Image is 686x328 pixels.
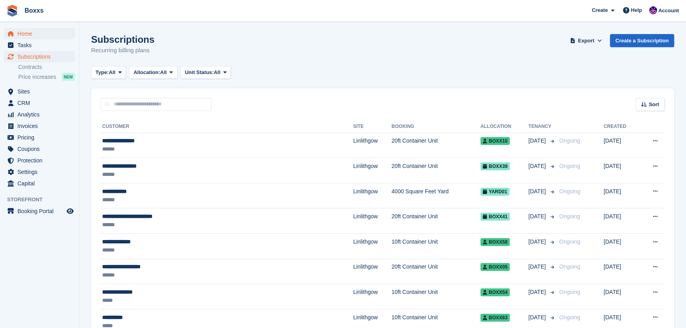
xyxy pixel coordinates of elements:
[480,213,510,221] span: Boxx41
[528,238,547,246] span: [DATE]
[17,178,65,189] span: Capital
[91,46,154,55] p: Recurring billing plans
[353,284,392,309] td: Linlithgow
[4,143,75,154] a: menu
[391,120,480,133] th: Booking
[129,66,177,79] button: Allocation: All
[91,66,126,79] button: Type: All
[391,259,480,284] td: 20ft Container Unit
[181,66,231,79] button: Unit Status: All
[17,120,65,132] span: Invoices
[353,133,392,158] td: Linlithgow
[528,162,547,170] span: [DATE]
[65,206,75,216] a: Preview store
[185,69,214,76] span: Unit Status:
[569,34,604,47] button: Export
[604,259,639,284] td: [DATE]
[4,109,75,120] a: menu
[528,187,547,196] span: [DATE]
[353,120,392,133] th: Site
[604,284,639,309] td: [DATE]
[101,120,353,133] th: Customer
[4,178,75,189] a: menu
[4,97,75,109] a: menu
[528,212,547,221] span: [DATE]
[559,188,580,195] span: Ongoing
[17,28,65,39] span: Home
[559,213,580,219] span: Ongoing
[18,73,56,81] span: Price increases
[17,51,65,62] span: Subscriptions
[480,263,510,271] span: Boxx05
[658,7,679,15] span: Account
[353,183,392,208] td: Linlithgow
[604,158,639,183] td: [DATE]
[604,234,639,259] td: [DATE]
[21,4,47,17] a: Boxxs
[391,133,480,158] td: 20ft Container Unit
[17,86,65,97] span: Sites
[109,69,116,76] span: All
[528,120,556,133] th: Tenancy
[353,234,392,259] td: Linlithgow
[214,69,221,76] span: All
[4,120,75,132] a: menu
[592,6,608,14] span: Create
[353,158,392,183] td: Linlithgow
[528,137,547,145] span: [DATE]
[480,314,510,322] span: Boxx63
[17,143,65,154] span: Coupons
[353,208,392,234] td: Linlithgow
[6,5,18,17] img: stora-icon-8386f47178a22dfd0bd8f6a31ec36ba5ce8667c1dd55bd0f319d3a0aa187defe.svg
[604,183,639,208] td: [DATE]
[391,234,480,259] td: 10ft Container Unit
[4,40,75,51] a: menu
[4,155,75,166] a: menu
[604,120,639,133] th: Created
[17,40,65,51] span: Tasks
[604,133,639,158] td: [DATE]
[559,263,580,270] span: Ongoing
[17,132,65,143] span: Pricing
[480,188,509,196] span: Yard01
[480,162,510,170] span: Boxx39
[528,263,547,271] span: [DATE]
[18,63,75,71] a: Contracts
[610,34,674,47] a: Create a Subscription
[391,284,480,309] td: 10ft Container Unit
[4,51,75,62] a: menu
[480,120,528,133] th: Allocation
[480,137,510,145] span: Boxx10
[559,289,580,295] span: Ongoing
[391,158,480,183] td: 20ft Container Unit
[4,132,75,143] a: menu
[631,6,642,14] span: Help
[559,238,580,245] span: Ongoing
[95,69,109,76] span: Type:
[528,288,547,296] span: [DATE]
[528,313,547,322] span: [DATE]
[62,73,75,81] div: NEW
[578,37,594,45] span: Export
[480,238,510,246] span: Boxx58
[17,206,65,217] span: Booking Portal
[4,86,75,97] a: menu
[7,196,79,204] span: Storefront
[604,208,639,234] td: [DATE]
[4,206,75,217] a: menu
[91,34,154,45] h1: Subscriptions
[649,6,657,14] img: Jamie Malcolm
[17,166,65,177] span: Settings
[4,166,75,177] a: menu
[649,101,659,109] span: Sort
[559,163,580,169] span: Ongoing
[4,28,75,39] a: menu
[18,72,75,81] a: Price increases NEW
[353,259,392,284] td: Linlithgow
[391,183,480,208] td: 4000 Square Feet Yard
[391,208,480,234] td: 20ft Container Unit
[17,155,65,166] span: Protection
[17,109,65,120] span: Analytics
[160,69,167,76] span: All
[133,69,160,76] span: Allocation:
